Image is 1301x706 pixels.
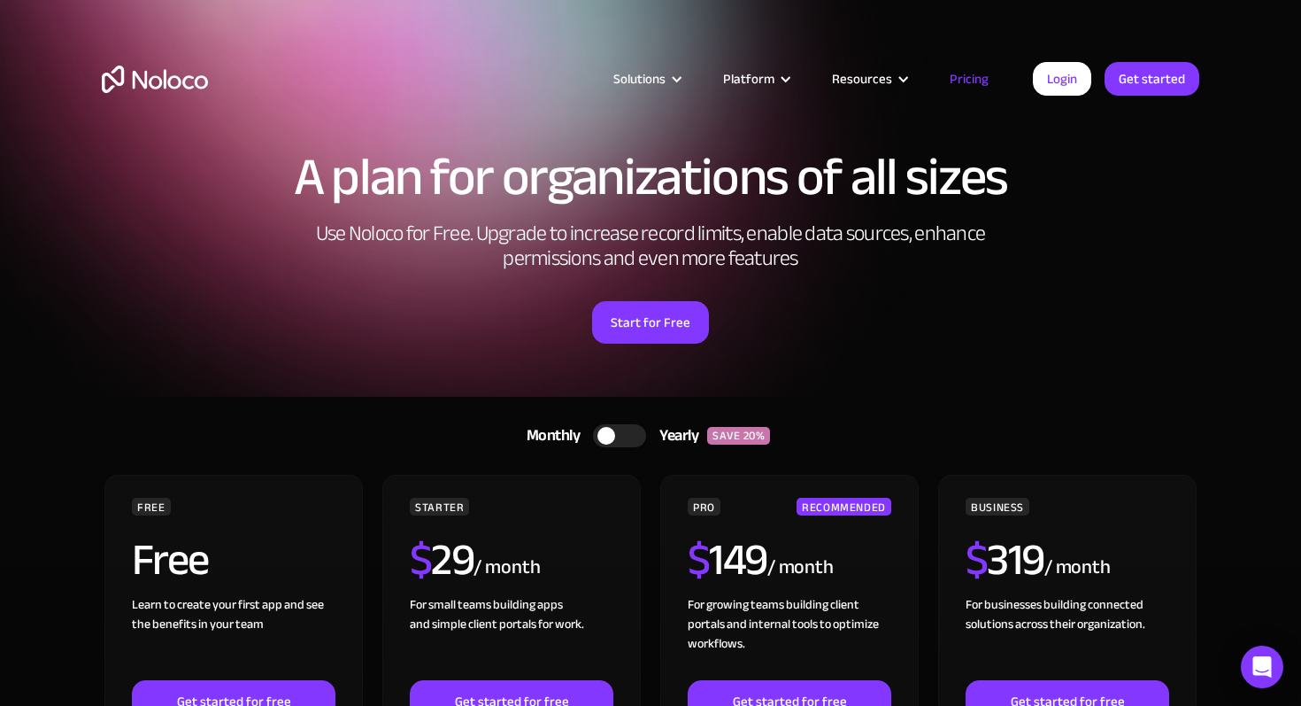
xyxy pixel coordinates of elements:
span: $ [688,518,710,601]
h2: 29 [410,538,474,582]
a: Start for Free [592,301,709,344]
div: Solutions [613,67,666,90]
div: SAVE 20% [707,427,770,445]
div: Yearly [646,423,707,449]
div: For small teams building apps and simple client portals for work. ‍ [410,595,613,680]
div: / month [473,554,540,582]
a: Pricing [928,67,1011,90]
h2: Free [132,538,209,582]
h1: A plan for organizations of all sizes [102,151,1199,204]
div: For growing teams building client portals and internal tools to optimize workflows. [688,595,891,680]
div: RECOMMENDED [797,498,891,516]
div: Resources [810,67,928,90]
div: Solutions [591,67,701,90]
a: home [102,66,208,93]
div: PRO [688,498,720,516]
div: BUSINESS [966,498,1029,516]
h2: Use Noloco for Free. Upgrade to increase record limits, enable data sources, enhance permissions ... [296,221,1005,271]
h2: 149 [688,538,767,582]
div: STARTER [410,498,469,516]
div: FREE [132,498,171,516]
div: Platform [701,67,810,90]
div: Platform [723,67,774,90]
h2: 319 [966,538,1044,582]
div: Monthly [504,423,594,449]
div: / month [1044,554,1111,582]
div: Learn to create your first app and see the benefits in your team ‍ [132,595,335,680]
span: $ [410,518,432,601]
div: / month [767,554,834,582]
div: For businesses building connected solutions across their organization. ‍ [966,595,1169,680]
div: Resources [832,67,892,90]
a: Get started [1105,62,1199,96]
div: Open Intercom Messenger [1241,646,1283,688]
span: $ [966,518,988,601]
a: Login [1033,62,1091,96]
